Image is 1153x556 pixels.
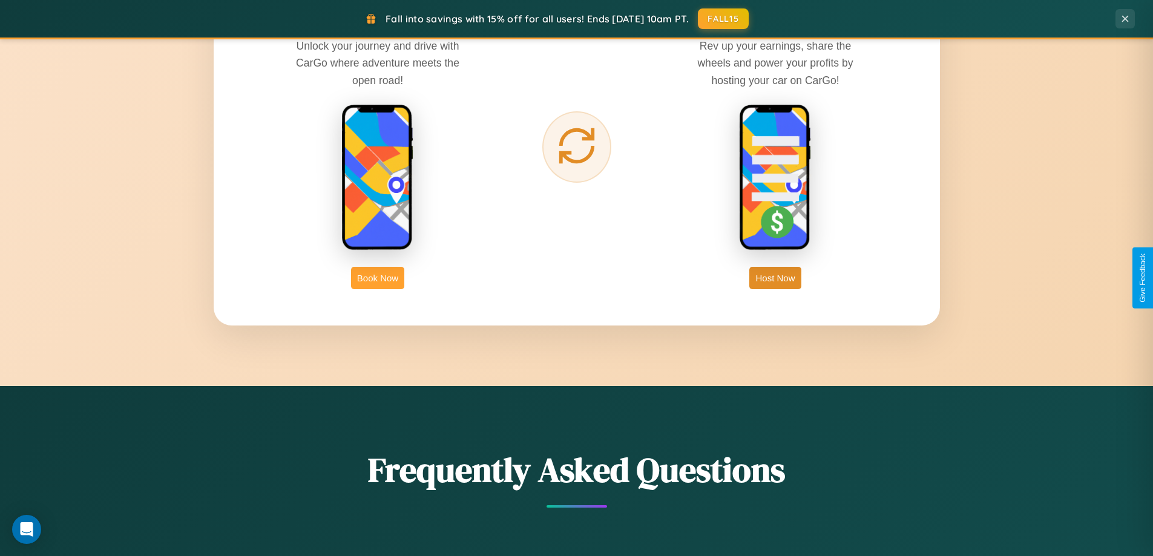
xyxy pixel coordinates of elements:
div: Give Feedback [1138,253,1147,303]
div: Open Intercom Messenger [12,515,41,544]
h2: Frequently Asked Questions [214,446,940,493]
p: Rev up your earnings, share the wheels and power your profits by hosting your car on CarGo! [685,38,866,88]
p: Unlock your journey and drive with CarGo where adventure meets the open road! [287,38,468,88]
span: Fall into savings with 15% off for all users! Ends [DATE] 10am PT. [386,13,689,25]
button: Host Now [749,267,801,289]
img: rent phone [341,104,414,252]
button: Book Now [351,267,404,289]
img: host phone [739,104,812,252]
button: FALL15 [698,8,749,29]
